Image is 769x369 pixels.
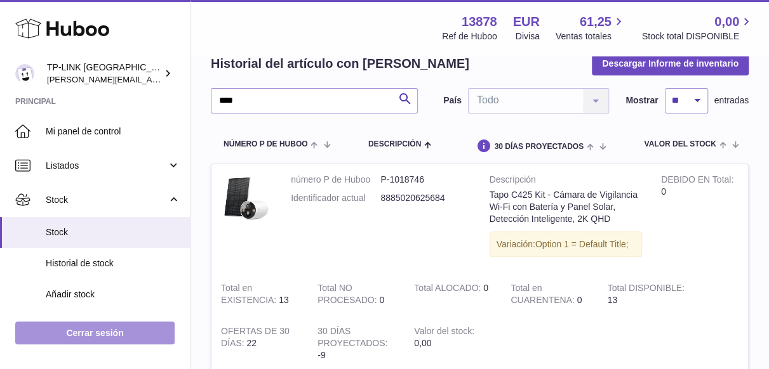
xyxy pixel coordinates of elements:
label: País [443,94,462,107]
td: 0 [652,164,748,273]
dt: número P de Huboo [291,174,380,186]
span: 0 [577,295,582,305]
span: entradas [714,94,749,107]
span: 0,00 [414,338,431,348]
dd: 8885020625684 [380,192,470,204]
span: Listados [46,160,167,172]
td: 13 [598,273,694,316]
div: Ref de Huboo [442,30,497,42]
span: 30 DÍAS PROYECTADOS [494,143,583,151]
td: 0 [405,273,501,316]
span: Valor del stock [644,140,716,148]
strong: Total DISPONIBLE [607,283,684,296]
td: 13 [211,273,308,316]
strong: 13878 [462,13,497,30]
span: Stock [46,194,167,206]
strong: 30 DÍAS PROYECTADOS [318,326,387,351]
span: 61,25 [580,13,612,30]
strong: Total en CUARENTENA [511,283,577,308]
dt: Identificador actual [291,192,380,204]
a: 0,00 Stock total DISPONIBLE [642,13,754,42]
img: product image [221,174,272,224]
strong: Valor del stock [414,326,474,339]
strong: OFERTAS DE 30 DÍAS [221,326,290,351]
dd: P-1018746 [380,174,470,186]
span: 0,00 [714,13,739,30]
div: Divisa [516,30,540,42]
span: Descripción [368,140,421,148]
span: Ventas totales [556,30,626,42]
td: 0 [308,273,405,316]
div: TP-LINK [GEOGRAPHIC_DATA], SOCIEDAD LIMITADA [47,61,161,86]
button: Descargar Informe de inventario [592,52,749,75]
span: Añadir stock [46,288,180,301]
span: Stock total DISPONIBLE [642,30,754,42]
span: Stock [46,226,180,238]
span: Historial de stock [46,257,180,269]
strong: Descripción [490,174,642,189]
label: Mostrar [625,94,658,107]
div: Tapo C425 Kit - Cámara de Vigilancia Wi-Fi con Batería y Panel Solar, Detección Inteligente, 2K QHD [490,189,642,225]
h2: Historial del artículo con [PERSON_NAME] [211,55,469,72]
img: celia.yan@tp-link.com [15,64,34,83]
span: [PERSON_NAME][EMAIL_ADDRESS][DOMAIN_NAME] [47,74,255,84]
a: Cerrar sesión [15,321,175,344]
span: Mi panel de control [46,126,180,138]
a: 61,25 Ventas totales [556,13,626,42]
span: Option 1 = Default Title; [535,239,629,249]
strong: DEBIDO EN Total [661,174,733,188]
strong: Total NO PROCESADO [318,283,379,308]
strong: Total en EXISTENCIA [221,283,279,308]
span: número P de Huboo [224,140,307,148]
strong: Total ALOCADO [414,283,483,296]
strong: EUR [513,13,540,30]
div: Variación: [490,231,642,257]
